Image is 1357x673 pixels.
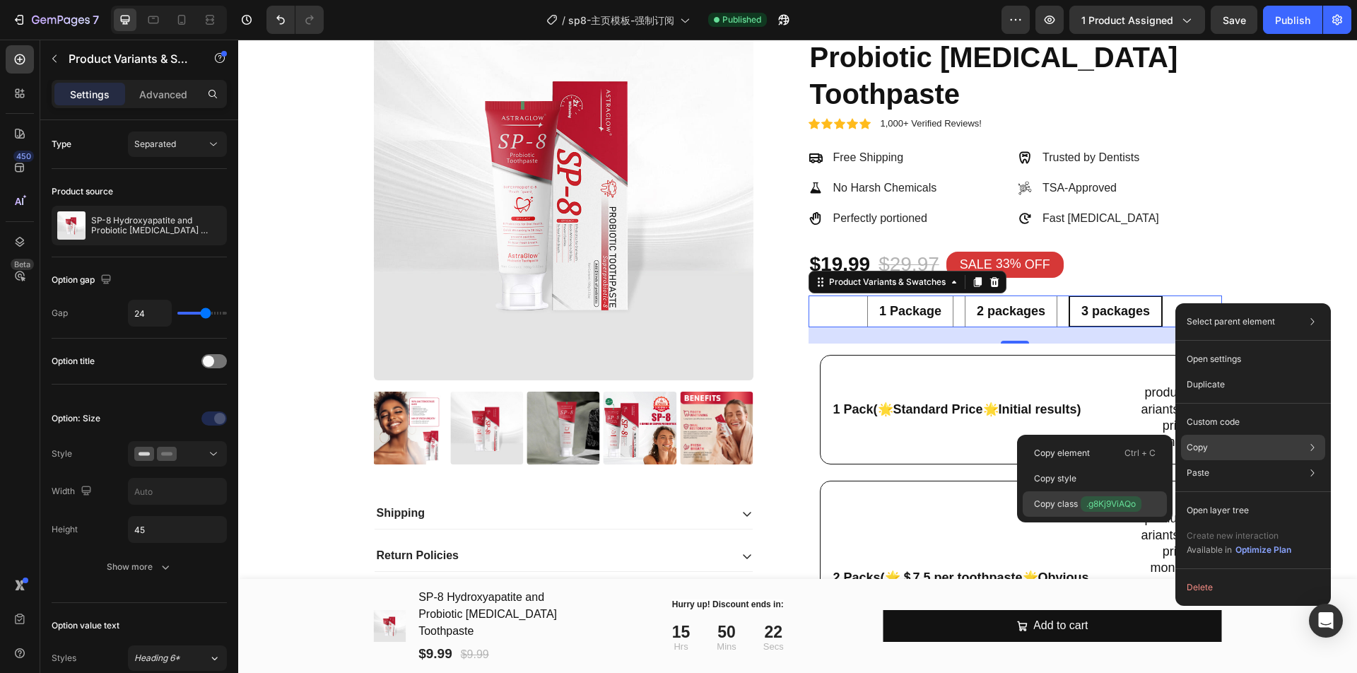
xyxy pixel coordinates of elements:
[52,619,119,632] div: Option value text
[52,307,68,320] div: Gap
[722,13,761,26] span: Published
[645,570,984,602] button: Add to cart
[595,172,699,187] p: Perfectly portioned
[139,87,187,102] p: Advanced
[221,605,252,625] div: $9.99
[719,215,756,235] div: SALE
[903,329,959,411] p: {{ product.variants[0].price | money}}
[11,259,34,270] div: Beta
[1034,447,1090,460] p: Copy element
[134,139,176,149] span: Separated
[1187,544,1232,555] span: Available in
[129,300,171,326] input: Auto
[1223,14,1246,26] span: Save
[588,236,710,249] div: Product Variants & Swatches
[1124,446,1156,460] p: Ctrl + C
[595,111,699,126] p: Free Shipping
[903,455,959,537] p: {{ product.variants[1].price | money}}
[1263,6,1322,34] button: Publish
[52,138,71,151] div: Type
[434,560,546,570] span: Hurry up! Discount ends in:
[70,87,110,102] p: Settings
[52,523,78,536] div: Height
[1069,6,1205,34] button: 1 product assigned
[1187,504,1249,517] p: Open layer tree
[52,554,227,580] button: Show more
[52,271,114,290] div: Option gap
[129,517,226,542] input: Auto
[1187,315,1275,328] p: Select parent element
[1211,6,1257,34] button: Save
[69,50,189,67] p: Product Variants & Swatches
[238,40,1357,673] iframe: Design area
[1034,472,1076,485] p: Copy style
[179,548,340,602] h1: SP-8 Hydroxyapatite and Probiotic [MEDICAL_DATA] Toothpaste
[128,645,227,671] button: Heading 6*
[568,13,674,28] span: sp8-主页模板-强制订阅
[6,6,105,34] button: 7
[1187,467,1209,479] p: Paste
[1187,353,1241,365] p: Open settings
[1187,416,1240,428] p: Custom code
[804,141,921,156] p: TSA-Approved
[843,264,912,279] span: 3 packages
[266,6,324,34] div: Undo/Redo
[134,652,180,665] span: Heading 6*
[1081,13,1173,28] span: 1 product assigned
[804,111,921,126] p: Trusted by Dentists
[525,583,546,604] div: 22
[434,600,452,614] p: Hrs
[52,185,113,198] div: Product source
[1034,496,1141,512] p: Copy class
[804,172,921,187] p: Fast [MEDICAL_DATA]
[1187,378,1225,391] p: Duplicate
[57,211,86,240] img: product feature img
[795,576,850,597] div: Add to cart
[756,215,785,234] div: 33%
[52,447,72,460] div: Style
[642,78,744,90] p: 1,000+ Verified Reviews!
[478,600,498,614] p: Mins
[52,412,100,425] div: Option: Size
[434,583,452,604] div: 15
[1235,544,1291,556] div: Optimize Plan
[595,141,699,156] p: No Harsh Chemicals
[1081,496,1141,512] span: .g8Kj9ViAQo
[13,151,34,162] div: 450
[1187,529,1292,543] p: Create new interaction
[785,215,814,235] div: OFF
[1309,604,1343,638] div: Open Intercom Messenger
[739,264,807,279] span: 2 packages
[128,131,227,157] button: Separated
[1187,441,1208,454] p: Copy
[562,13,565,28] span: /
[179,604,216,625] div: $9.99
[525,600,546,614] p: Secs
[52,652,76,665] div: Styles
[1181,575,1325,600] button: Delete
[1275,13,1310,28] div: Publish
[570,211,634,239] div: $19.99
[639,211,703,239] div: $29.97
[478,583,498,604] div: 50
[595,530,888,563] p: 2 Packs(🌟＄7.5 per toothpaste🌟Obvious effect)
[52,482,95,501] div: Width
[1235,543,1292,557] button: Optimize Plan
[91,216,221,235] p: SP-8 Hydroxyapatite and Probiotic [MEDICAL_DATA] Toothpaste
[129,479,226,504] input: Auto
[107,560,172,574] div: Show more
[52,355,95,368] div: Option title
[595,362,888,378] p: 1 Pack(🌟Standard Price🌟Initial results)
[93,11,99,28] p: 7
[641,264,703,279] span: 1 Package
